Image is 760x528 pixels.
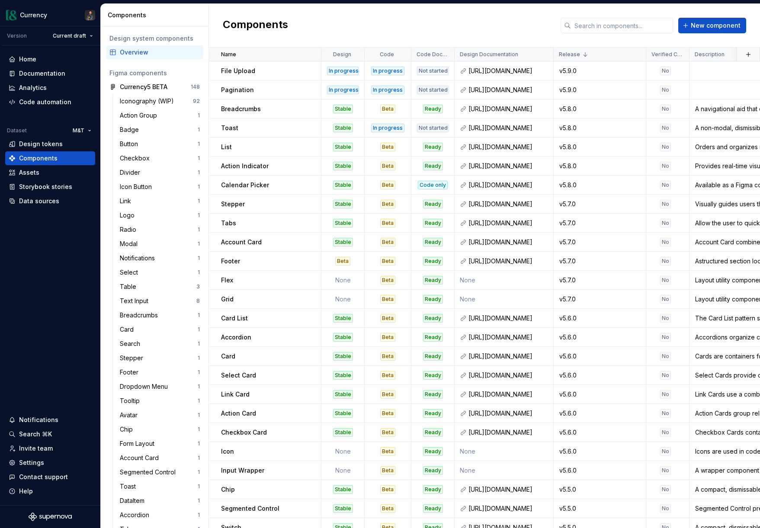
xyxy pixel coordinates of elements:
[559,51,580,58] p: Release
[554,219,645,227] div: v5.7.0
[120,268,141,277] div: Select
[455,271,554,290] td: None
[423,200,443,208] div: Ready
[468,219,548,227] div: [URL][DOMAIN_NAME]
[221,86,254,94] p: Pagination
[423,390,443,399] div: Ready
[554,67,645,75] div: v5.9.0
[2,6,99,24] button: CurrencyPatrick
[221,352,235,361] p: Card
[5,67,95,80] a: Documentation
[109,69,200,77] div: Figma components
[695,51,725,58] p: Description
[554,86,645,94] div: v5.9.0
[660,143,671,151] div: No
[417,67,449,75] div: Not started
[660,181,671,189] div: No
[120,182,155,191] div: Icon Button
[116,180,203,194] a: Icon Button1
[198,126,200,133] div: 1
[116,94,203,108] a: Iconography (WIP)92
[660,314,671,323] div: No
[468,390,548,399] div: [URL][DOMAIN_NAME]
[335,257,350,266] div: Beta
[380,162,395,170] div: Beta
[116,480,203,493] a: Toast1
[116,308,203,322] a: Breadcrumbs1
[5,81,95,95] a: Analytics
[221,371,256,380] p: Select Card
[7,32,27,39] div: Version
[198,141,200,147] div: 1
[380,295,395,304] div: Beta
[660,371,671,380] div: No
[571,18,673,33] input: Search in components...
[455,290,554,309] td: None
[19,182,72,191] div: Storybook stories
[660,333,671,342] div: No
[198,383,200,390] div: 1
[198,454,200,461] div: 1
[116,351,203,365] a: Stepper1
[423,257,443,266] div: Ready
[196,298,200,304] div: 8
[554,371,645,380] div: v5.6.0
[120,368,142,377] div: Footer
[380,200,395,208] div: Beta
[116,365,203,379] a: Footer1
[106,45,203,59] a: Overview
[221,143,232,151] p: List
[19,98,71,106] div: Code automation
[554,181,645,189] div: v5.8.0
[5,470,95,484] button: Contact support
[198,369,200,376] div: 1
[423,352,443,361] div: Ready
[120,197,135,205] div: Link
[5,151,95,165] a: Components
[198,426,200,433] div: 1
[19,83,47,92] div: Analytics
[554,390,645,399] div: v5.6.0
[423,333,443,342] div: Ready
[660,257,671,266] div: No
[120,382,171,391] div: Dropdown Menu
[5,456,95,470] a: Settings
[660,219,671,227] div: No
[198,212,200,219] div: 1
[19,487,33,496] div: Help
[198,240,200,247] div: 1
[5,52,95,66] a: Home
[423,105,443,113] div: Ready
[120,240,141,248] div: Modal
[20,11,47,19] div: Currency
[198,469,200,476] div: 1
[423,219,443,227] div: Ready
[116,323,203,336] a: Card1
[106,80,203,94] a: Currency5 BETA148
[333,105,353,113] div: Stable
[120,140,141,148] div: Button
[468,257,548,266] div: [URL][DOMAIN_NAME]
[333,371,353,380] div: Stable
[660,162,671,170] div: No
[221,200,245,208] p: Stepper
[468,105,548,113] div: [URL][DOMAIN_NAME]
[554,352,645,361] div: v5.6.0
[116,223,203,237] a: Radio1
[198,226,200,233] div: 1
[116,337,203,351] a: Search1
[333,143,353,151] div: Stable
[198,355,200,362] div: 1
[116,422,203,436] a: Chip1
[116,380,203,394] a: Dropdown Menu1
[116,237,203,251] a: Modal1
[221,105,261,113] p: Breadcrumbs
[116,194,203,208] a: Link1
[423,409,443,418] div: Ready
[116,166,203,179] a: Divider1
[221,257,240,266] p: Footer
[321,290,365,309] td: None
[198,512,200,518] div: 1
[660,238,671,246] div: No
[19,55,36,64] div: Home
